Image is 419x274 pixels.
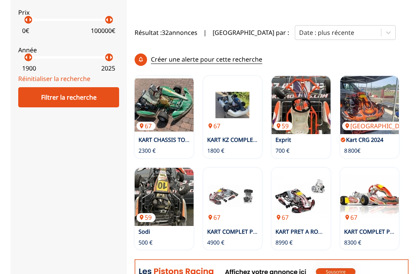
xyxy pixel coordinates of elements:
a: KART PRET A ROULER CHASSIS MAC, MOTEUR IAME 175CC SHIFTER67 [272,168,331,226]
p: 4900 € [207,239,224,246]
a: KART KZ COMPLET CHASSIS HAASE + MOTEUR PAVESI67 [203,76,262,134]
p: Prix [18,8,119,17]
p: arrow_left [102,15,112,24]
a: KART KZ COMPLET CHASSIS HAASE + MOTEUR PAVESI [207,136,348,143]
p: 67 [274,213,293,222]
a: Sodi59 [135,168,194,226]
a: KART CHASSIS TONYKART à MOTEUR IAME X3067 [135,76,194,134]
p: 500 € [139,239,152,246]
p: 2300 € [139,147,156,155]
a: KART COMPLET PRET A ROULER OTK GILLARD/ROTAX MAX EVO67 [340,168,399,226]
span: Résultat : 32 annonces [135,28,197,37]
img: KART KZ COMPLET CHASSIS HAASE + MOTEUR PAVESI [203,76,262,134]
p: 59 [137,213,156,222]
p: 67 [342,213,361,222]
a: Sodi [139,228,150,235]
p: 1900 [22,64,36,72]
p: arrow_left [22,15,31,24]
img: KART PRET A ROULER CHASSIS MAC, MOTEUR IAME 175CC SHIFTER [272,168,331,226]
img: Sodi [135,168,194,226]
p: 1800 € [207,147,224,155]
a: KART CHASSIS TONYKART à MOTEUR IAME X30 [139,136,261,143]
img: Kart CRG 2024 [340,76,399,134]
img: Exprit [272,76,331,134]
p: 2025 [101,64,115,72]
p: 700 € [275,147,289,155]
a: Exprit [275,136,291,143]
p: Créer une alerte pour cette recherche [151,55,262,64]
p: arrow_left [22,53,31,62]
p: arrow_right [26,15,35,24]
p: 8 800€ [344,147,360,155]
a: KART COMPLET PRET A ROULER CATEGORIE KA100 [207,228,340,235]
img: KART COMPLET PRET A ROULER OTK GILLARD/ROTAX MAX EVO [340,168,399,226]
a: Exprit59 [272,76,331,134]
p: arrow_right [26,53,35,62]
p: [GEOGRAPHIC_DATA] [342,122,416,130]
p: 8300 € [344,239,361,246]
p: arrow_left [102,53,112,62]
a: KART COMPLET PRET A ROULER CATEGORIE KA10067 [203,168,262,226]
p: 100000 € [91,26,115,35]
p: 67 [205,122,224,130]
p: arrow_right [106,15,116,24]
p: Année [18,46,119,54]
p: 59 [274,122,293,130]
span: | [203,28,207,37]
div: Filtrer la recherche [18,87,119,107]
p: 67 [205,213,224,222]
p: 8990 € [275,239,293,246]
p: 0 € [22,26,29,35]
a: Réinitialiser la recherche [18,74,90,83]
p: arrow_right [106,53,116,62]
img: KART CHASSIS TONYKART à MOTEUR IAME X30 [135,76,194,134]
img: KART COMPLET PRET A ROULER CATEGORIE KA100 [203,168,262,226]
p: 67 [137,122,156,130]
a: Kart CRG 2024 [346,136,383,143]
p: [GEOGRAPHIC_DATA] par : [213,28,289,37]
a: Kart CRG 2024[GEOGRAPHIC_DATA] [340,76,399,134]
